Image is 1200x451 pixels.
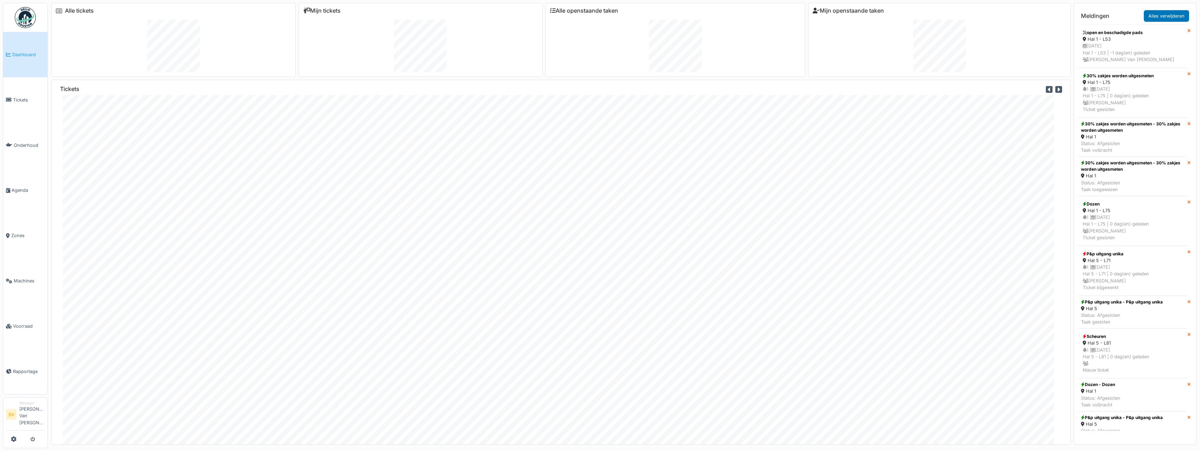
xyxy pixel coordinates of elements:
[1081,121,1185,133] div: 30% zakjes worden uitgesmeten - 30% zakjes worden uitgesmeten
[1081,427,1163,441] div: Status: Afgesloten Taak volbracht
[1083,30,1183,36] div: open en beschadigde pads
[1083,73,1183,79] div: 30% zakjes worden uitgesmeten
[14,277,45,284] span: Machines
[12,51,45,58] span: Dashboard
[1078,68,1187,118] a: 30% zakjes worden uitgesmeten Hal 1 - L75 1 |[DATE]Hal 1 - L75 | 0 dag(en) geleden [PERSON_NAME]T...
[813,7,884,14] a: Mijn openstaande taken
[1081,133,1185,140] div: Hal 1
[1081,160,1185,172] div: 30% zakjes worden uitgesmeten - 30% zakjes worden uitgesmeten
[1083,257,1183,264] div: Hal 5 - L71
[1083,86,1183,113] div: 1 | [DATE] Hal 1 - L75 | 0 dag(en) geleden [PERSON_NAME] Ticket gesloten
[3,168,47,213] a: Agenda
[1081,414,1163,421] div: P&p uitgang unika - P&p uitgang unika
[1081,140,1185,153] div: Status: Afgesloten Taak volbracht
[3,123,47,168] a: Onderhoud
[1081,299,1163,305] div: P&p uitgang unika - P&p uitgang unika
[3,32,47,77] a: Dashboard
[6,400,45,431] a: SV Manager[PERSON_NAME] Van [PERSON_NAME]
[12,187,45,194] span: Agenda
[1081,13,1109,19] h6: Meldingen
[1081,305,1163,312] div: Hal 5
[6,409,17,420] li: SV
[1083,347,1183,374] div: 1 | [DATE] Hal 5 - L81 | 0 dag(en) geleden Nieuw ticket
[3,303,47,349] a: Voorraad
[14,142,45,149] span: Onderhoud
[1078,25,1187,68] a: open en beschadigde pads Hal 1 - L53 [DATE]Hal 1 - L53 | -1 dag(en) geleden [PERSON_NAME] Van [PE...
[60,86,79,92] h6: Tickets
[3,349,47,394] a: Rapportage
[1078,196,1187,246] a: Dozen Hal 1 - L75 1 |[DATE]Hal 1 - L75 | 0 dag(en) geleden [PERSON_NAME]Ticket gesloten
[15,7,36,28] img: Badge_color-CXgf-gQk.svg
[1083,340,1183,346] div: Hal 5 - L81
[1081,381,1120,388] div: Dozen - Dozen
[65,7,94,14] a: Alle tickets
[1081,388,1120,394] div: Hal 1
[1078,378,1187,411] a: Dozen - Dozen Hal 1 Status: AfgeslotenTaak volbracht
[1081,421,1163,427] div: Hal 5
[13,97,45,103] span: Tickets
[1083,79,1183,86] div: Hal 1 - L75
[1078,411,1187,444] a: P&p uitgang unika - P&p uitgang unika Hal 5 Status: AfgeslotenTaak volbracht
[3,77,47,123] a: Tickets
[1083,214,1183,241] div: 1 | [DATE] Hal 1 - L75 | 0 dag(en) geleden [PERSON_NAME] Ticket gesloten
[3,258,47,303] a: Machines
[1081,179,1185,193] div: Status: Afgesloten Taak toegewezen
[550,7,618,14] a: Alle openstaande taken
[1078,246,1187,296] a: P&p uitgang unika Hal 5 - L71 1 |[DATE]Hal 5 - L71 | 0 dag(en) geleden [PERSON_NAME]Ticket bijgew...
[1083,207,1183,214] div: Hal 1 - L75
[1078,296,1187,329] a: P&p uitgang unika - P&p uitgang unika Hal 5 Status: AfgeslotenTaak gesloten
[19,400,45,429] li: [PERSON_NAME] Van [PERSON_NAME]
[1081,172,1185,179] div: Hal 1
[1083,333,1183,340] div: Scheuren
[1078,157,1187,196] a: 30% zakjes worden uitgesmeten - 30% zakjes worden uitgesmeten Hal 1 Status: AfgeslotenTaak toegew...
[11,232,45,239] span: Zones
[1083,251,1183,257] div: P&p uitgang unika
[303,7,341,14] a: Mijn tickets
[1083,43,1183,63] div: [DATE] Hal 1 - L53 | -1 dag(en) geleden [PERSON_NAME] Van [PERSON_NAME]
[1144,10,1189,22] a: Alles verwijderen
[1083,201,1183,207] div: Dozen
[19,400,45,406] div: Manager
[1083,264,1183,291] div: 1 | [DATE] Hal 5 - L71 | 0 dag(en) geleden [PERSON_NAME] Ticket bijgewerkt
[1083,36,1183,43] div: Hal 1 - L53
[13,368,45,375] span: Rapportage
[3,213,47,258] a: Zones
[1078,328,1187,378] a: Scheuren Hal 5 - L81 1 |[DATE]Hal 5 - L81 | 0 dag(en) geleden Nieuw ticket
[1081,395,1120,408] div: Status: Afgesloten Taak volbracht
[1078,118,1187,157] a: 30% zakjes worden uitgesmeten - 30% zakjes worden uitgesmeten Hal 1 Status: AfgeslotenTaak volbracht
[1081,312,1163,325] div: Status: Afgesloten Taak gesloten
[13,323,45,329] span: Voorraad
